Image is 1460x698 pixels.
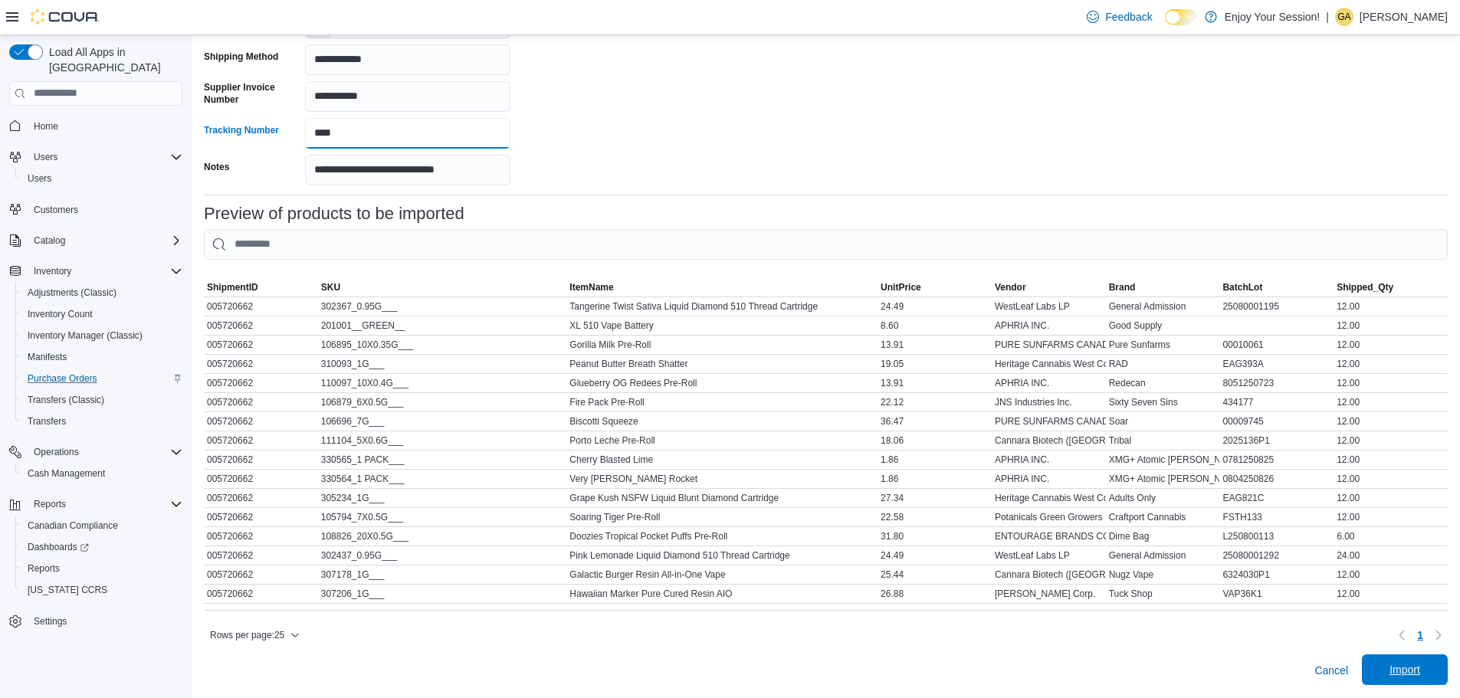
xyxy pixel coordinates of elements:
button: Import [1362,654,1448,685]
div: 6324030P1 [1219,565,1334,584]
button: Transfers [15,411,189,432]
div: Tuck Shop [1106,585,1220,603]
p: Enjoy Your Session! [1225,8,1321,26]
div: Galactic Burger Resin All-in-One Vape [566,565,878,584]
span: Reports [28,495,182,513]
a: Adjustments (Classic) [21,283,123,302]
div: 005720662 [204,508,318,526]
span: Transfers (Classic) [21,391,182,409]
div: Good Supply [1106,316,1220,335]
div: 12.00 [1334,355,1448,373]
div: Porto Leche Pre-Roll [566,431,878,450]
div: Heritage Cannabis West Corporation [992,355,1106,373]
div: 005720662 [204,489,318,507]
button: Inventory [3,261,189,282]
div: 00009745 [1219,412,1334,431]
div: 12.00 [1334,470,1448,488]
a: Settings [28,612,73,631]
div: Dime Bag [1106,527,1220,546]
button: BatchLot [1219,278,1334,297]
span: Dashboards [21,538,182,556]
div: APHRIA INC. [992,451,1106,469]
div: Potanicals Green Growers Inc. [992,508,1106,526]
span: Reports [28,562,60,575]
a: [US_STATE] CCRS [21,581,113,599]
a: Transfers (Classic) [21,391,110,409]
span: Adjustments (Classic) [28,287,116,299]
div: 1.86 [878,451,992,469]
button: Page 1 of 1 [1411,623,1429,647]
div: 0804250826 [1219,470,1334,488]
button: ItemName [566,278,878,297]
div: Heritage Cannabis West Corporation [992,489,1106,507]
button: Users [3,146,189,168]
span: Reports [21,559,182,578]
span: Canadian Compliance [21,516,182,535]
div: Biscotti Squeeze [566,412,878,431]
span: Vendor [995,281,1026,293]
button: Purchase Orders [15,368,189,389]
a: Dashboards [21,538,95,556]
div: 005720662 [204,316,318,335]
div: RAD [1106,355,1220,373]
div: 330564_1 PACK___ [318,470,567,488]
span: Feedback [1105,9,1152,25]
div: PURE SUNFARMS CANADA CORP. [992,336,1106,354]
div: Cannara Biotech ([GEOGRAPHIC_DATA]) Inc. [992,565,1106,584]
button: Canadian Compliance [15,515,189,536]
div: General Admission [1106,297,1220,316]
a: Purchase Orders [21,369,103,388]
span: Home [34,120,58,133]
div: 0781250825 [1219,451,1334,469]
div: 106895_10X0.35G___ [318,336,567,354]
button: Inventory Manager (Classic) [15,325,189,346]
div: Adults Only [1106,489,1220,507]
a: Feedback [1081,2,1158,32]
div: 13.91 [878,374,992,392]
span: Transfers [28,415,66,428]
div: 2025136P1 [1219,431,1334,450]
div: Soaring Tiger Pre-Roll [566,508,878,526]
p: [PERSON_NAME] [1360,8,1448,26]
div: George Andonian [1335,8,1353,26]
button: Inventory [28,262,77,280]
div: Doozies Tropical Pocket Puffs Pre-Roll [566,527,878,546]
label: Tracking Number [204,124,279,136]
p: | [1326,8,1329,26]
div: Peanut Butter Breath Shatter [566,355,878,373]
div: 12.00 [1334,565,1448,584]
span: Reports [34,498,66,510]
div: 005720662 [204,374,318,392]
div: 12.00 [1334,431,1448,450]
span: Brand [1109,281,1136,293]
button: Settings [3,610,189,632]
span: Inventory [28,262,182,280]
div: 005720662 [204,393,318,411]
span: Cash Management [21,464,182,483]
div: 12.00 [1334,336,1448,354]
button: Transfers (Classic) [15,389,189,411]
span: Canadian Compliance [28,519,118,532]
div: Glueberry OG Redees Pre-Roll [566,374,878,392]
div: 26.88 [878,585,992,603]
div: Gorilla Milk Pre-Roll [566,336,878,354]
button: Users [15,168,189,189]
nav: Complex example [9,109,182,673]
div: Very [PERSON_NAME] Rocket [566,470,878,488]
a: Cash Management [21,464,111,483]
div: 005720662 [204,431,318,450]
span: Transfers [21,412,182,431]
span: Catalog [28,231,182,250]
div: Redecan [1106,374,1220,392]
div: FSTH133 [1219,508,1334,526]
span: Users [34,151,57,163]
div: 12.00 [1334,412,1448,431]
span: Settings [28,611,182,631]
div: Tribal [1106,431,1220,450]
span: Customers [28,200,182,219]
a: Manifests [21,348,73,366]
span: Dark Mode [1165,25,1166,26]
label: Notes [204,161,229,173]
div: 305234_1G___ [318,489,567,507]
div: 005720662 [204,355,318,373]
